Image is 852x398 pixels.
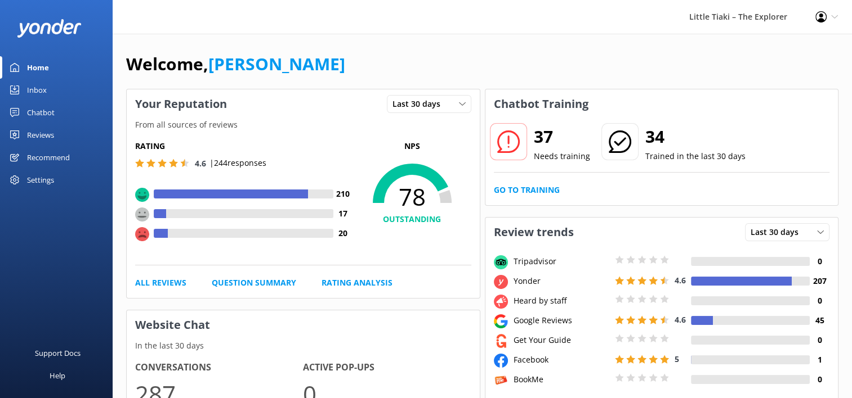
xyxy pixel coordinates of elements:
div: Google Reviews [511,314,612,327]
h3: Your Reputation [127,89,235,119]
h4: Active Pop-ups [303,360,471,375]
div: Chatbot [27,101,55,124]
div: Yonder [511,275,612,287]
div: Tripadvisor [511,255,612,268]
p: In the last 30 days [127,340,480,352]
h4: OUTSTANDING [353,213,471,225]
h4: 0 [810,334,829,346]
div: Reviews [27,124,54,146]
p: | 244 responses [209,157,266,169]
div: Recommend [27,146,70,169]
a: [PERSON_NAME] [208,52,345,75]
a: Question Summary [212,277,296,289]
span: 5 [675,354,679,364]
div: BookMe [511,373,612,386]
span: 78 [353,183,471,211]
h4: 17 [333,207,353,220]
span: Last 30 days [392,98,447,110]
h3: Chatbot Training [485,89,597,119]
h3: Website Chat [127,310,480,340]
h4: 0 [810,373,829,386]
p: Needs training [534,150,590,162]
a: Go to Training [494,184,560,196]
p: NPS [353,140,471,152]
p: From all sources of reviews [127,119,480,131]
span: 4.6 [675,275,686,286]
div: Support Docs [35,342,81,364]
h4: 1 [810,354,829,366]
h1: Welcome, [126,51,345,78]
div: Heard by staff [511,295,612,307]
a: Rating Analysis [322,277,392,289]
span: 4.6 [675,314,686,325]
div: Inbox [27,79,47,101]
div: Help [50,364,65,387]
h4: 0 [810,295,829,307]
img: yonder-white-logo.png [17,19,82,38]
div: Get Your Guide [511,334,612,346]
div: Facebook [511,354,612,366]
h4: 210 [333,188,353,200]
p: Trained in the last 30 days [645,150,746,162]
div: Settings [27,169,54,191]
h4: Conversations [135,360,303,375]
span: Last 30 days [751,226,805,238]
h4: 45 [810,314,829,327]
h4: 0 [810,255,829,268]
h2: 34 [645,123,746,150]
h5: Rating [135,140,353,152]
span: 4.6 [195,158,206,169]
a: All Reviews [135,277,186,289]
h4: 207 [810,275,829,287]
div: Home [27,56,49,79]
h2: 37 [534,123,590,150]
h3: Review trends [485,218,582,247]
h4: 20 [333,227,353,239]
